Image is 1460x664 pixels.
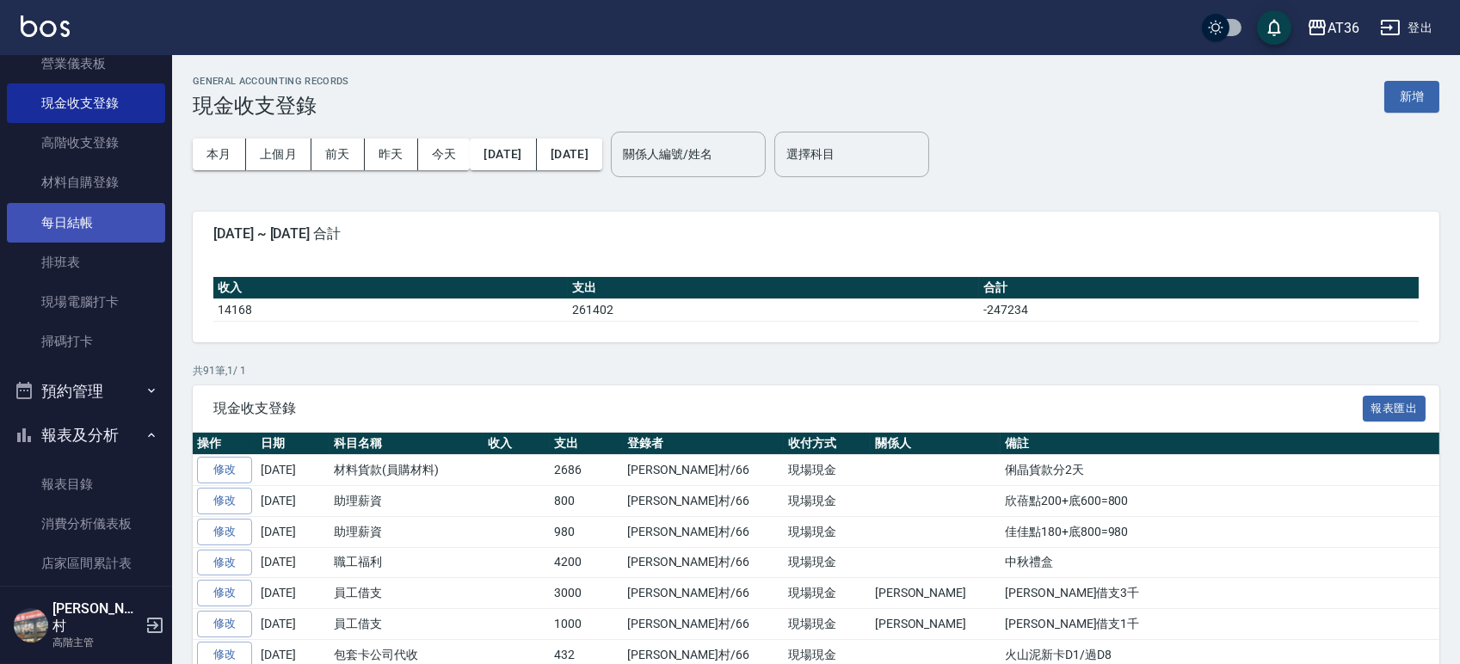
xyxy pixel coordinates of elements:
td: [PERSON_NAME]村/66 [623,486,784,517]
td: [DATE] [256,455,330,486]
button: 報表匯出 [1363,396,1426,422]
button: 登出 [1373,12,1439,44]
td: 助理薪資 [330,486,484,517]
th: 備註 [1001,433,1439,455]
td: 1000 [550,609,623,640]
button: 昨天 [365,138,418,170]
a: 店家日報表 [7,583,165,623]
span: [DATE] ~ [DATE] 合計 [213,225,1419,243]
th: 收入 [213,277,568,299]
h2: GENERAL ACCOUNTING RECORDS [193,76,349,87]
a: 報表目錄 [7,464,165,504]
button: AT36 [1300,10,1366,46]
a: 店家區間累計表 [7,544,165,583]
img: Logo [21,15,70,37]
th: 關係人 [871,433,1001,455]
th: 收入 [484,433,550,455]
p: 共 91 筆, 1 / 1 [193,363,1439,378]
td: 欣蓓點200+底600=800 [1001,486,1439,517]
td: 4200 [550,547,623,578]
a: 每日結帳 [7,203,165,243]
td: [DATE] [256,547,330,578]
td: 材料貨款(員購材料) [330,455,484,486]
a: 材料自購登錄 [7,163,165,202]
button: 今天 [418,138,471,170]
td: 14168 [213,298,568,321]
div: AT36 [1328,17,1359,39]
td: -247234 [979,298,1419,321]
h5: [PERSON_NAME]村 [52,600,140,635]
button: 報表及分析 [7,413,165,458]
td: 中秋禮盒 [1001,547,1439,578]
a: 掃碼打卡 [7,322,165,361]
button: 預約管理 [7,369,165,414]
td: [PERSON_NAME]村/66 [623,516,784,547]
p: 高階主管 [52,635,140,650]
td: 現場現金 [784,578,871,609]
th: 支出 [568,277,979,299]
a: 修改 [197,611,252,637]
a: 修改 [197,519,252,545]
th: 登錄者 [623,433,784,455]
td: [DATE] [256,516,330,547]
th: 支出 [550,433,623,455]
td: 職工福利 [330,547,484,578]
a: 營業儀表板 [7,44,165,83]
td: [PERSON_NAME]村/66 [623,547,784,578]
a: 修改 [197,580,252,606]
td: 員工借支 [330,578,484,609]
td: [DATE] [256,609,330,640]
td: 佳佳點180+底800=980 [1001,516,1439,547]
button: save [1257,10,1291,45]
button: 上個月 [246,138,311,170]
button: [DATE] [537,138,602,170]
td: 3000 [550,578,623,609]
a: 修改 [197,488,252,514]
td: 現場現金 [784,516,871,547]
a: 現場電腦打卡 [7,282,165,322]
td: 261402 [568,298,979,321]
button: [DATE] [470,138,536,170]
td: 980 [550,516,623,547]
a: 現金收支登錄 [7,83,165,123]
a: 修改 [197,457,252,483]
td: [DATE] [256,486,330,517]
a: 消費分析儀表板 [7,504,165,544]
td: 現場現金 [784,455,871,486]
button: 前天 [311,138,365,170]
a: 排班表 [7,243,165,282]
td: 現場現金 [784,547,871,578]
th: 科目名稱 [330,433,484,455]
a: 新增 [1384,88,1439,104]
td: [PERSON_NAME]村/66 [623,609,784,640]
a: 修改 [197,550,252,576]
th: 收付方式 [784,433,871,455]
span: 現金收支登錄 [213,400,1363,417]
img: Person [14,608,48,642]
td: 2686 [550,455,623,486]
td: 現場現金 [784,609,871,640]
th: 操作 [193,433,256,455]
button: 本月 [193,138,246,170]
a: 報表匯出 [1363,399,1426,415]
td: [PERSON_NAME]村/66 [623,455,784,486]
td: [PERSON_NAME]借支3千 [1001,578,1439,609]
td: 員工借支 [330,609,484,640]
td: [PERSON_NAME] [871,609,1001,640]
td: 現場現金 [784,486,871,517]
a: 高階收支登錄 [7,123,165,163]
td: 助理薪資 [330,516,484,547]
th: 合計 [979,277,1419,299]
td: [PERSON_NAME]借支1千 [1001,609,1439,640]
td: 俐晶貨款分2天 [1001,455,1439,486]
th: 日期 [256,433,330,455]
button: 新增 [1384,81,1439,113]
td: 800 [550,486,623,517]
td: [PERSON_NAME]村/66 [623,578,784,609]
td: [DATE] [256,578,330,609]
td: [PERSON_NAME] [871,578,1001,609]
h3: 現金收支登錄 [193,94,349,118]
